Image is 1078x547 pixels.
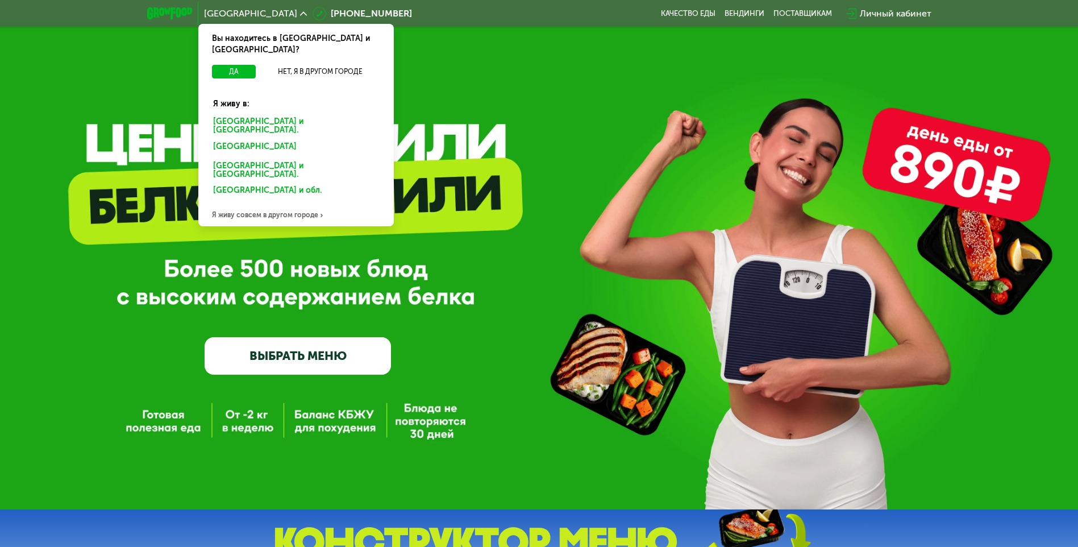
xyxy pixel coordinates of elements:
[198,24,394,65] div: Вы находитесь в [GEOGRAPHIC_DATA] и [GEOGRAPHIC_DATA]?
[773,9,832,18] div: поставщикам
[205,337,391,375] a: ВЫБРАТЬ МЕНЮ
[204,9,297,18] span: [GEOGRAPHIC_DATA]
[661,9,715,18] a: Качество еды
[205,159,387,183] div: [GEOGRAPHIC_DATA] и [GEOGRAPHIC_DATA].
[205,139,382,158] div: [GEOGRAPHIC_DATA]
[205,114,387,138] div: [GEOGRAPHIC_DATA] и [GEOGRAPHIC_DATA].
[198,204,394,226] div: Я живу совсем в другом городе
[860,7,931,20] div: Личный кабинет
[260,65,380,78] button: Нет, я в другом городе
[205,183,382,201] div: [GEOGRAPHIC_DATA] и обл.
[205,89,387,110] div: Я живу в:
[313,7,412,20] a: [PHONE_NUMBER]
[725,9,764,18] a: Вендинги
[212,65,256,78] button: Да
